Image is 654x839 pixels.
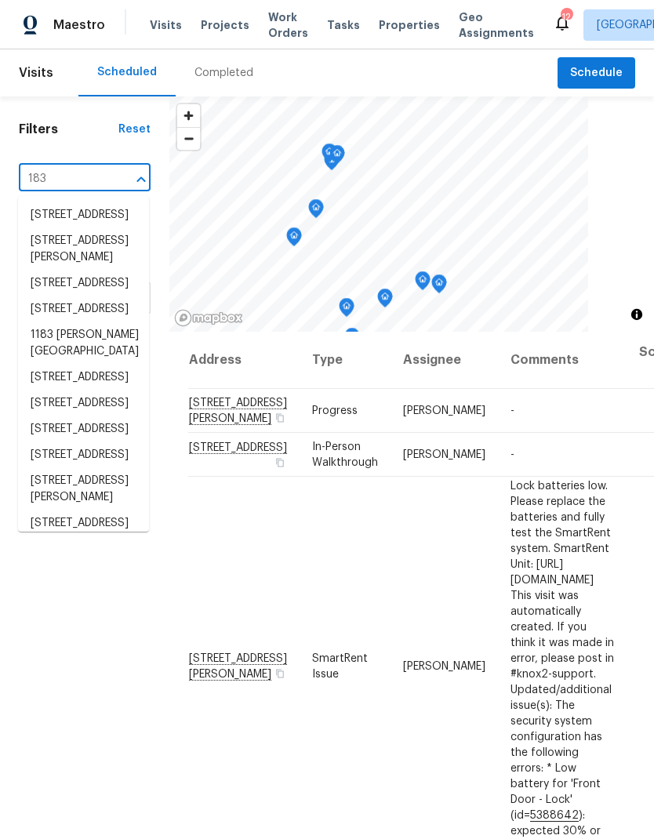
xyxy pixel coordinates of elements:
div: Map marker [329,145,345,169]
button: Schedule [558,57,635,89]
div: Map marker [308,199,324,223]
button: Zoom in [177,104,200,127]
span: Maestro [53,17,105,33]
span: Geo Assignments [459,9,534,41]
th: Assignee [391,332,498,389]
button: Toggle attribution [627,305,646,324]
span: Properties [379,17,440,33]
th: Address [188,332,300,389]
li: [STREET_ADDRESS] [18,202,149,228]
li: [STREET_ADDRESS] [18,390,149,416]
button: Zoom out [177,127,200,150]
span: Zoom out [177,128,200,150]
th: Type [300,332,391,389]
span: [PERSON_NAME] [403,405,485,416]
div: Map marker [322,143,337,168]
span: - [510,405,514,416]
span: [PERSON_NAME] [403,449,485,460]
div: 12 [561,9,572,25]
div: Map marker [286,227,302,252]
div: Reset [118,122,151,137]
span: Visits [150,17,182,33]
h1: Filters [19,122,118,137]
span: Toggle attribution [632,306,641,323]
input: Search for an address... [19,167,107,191]
li: [STREET_ADDRESS][PERSON_NAME] [18,228,149,271]
li: [STREET_ADDRESS] [18,271,149,296]
span: Tasks [327,20,360,31]
button: Copy Address [273,456,287,470]
div: Map marker [431,274,447,299]
span: Progress [312,405,358,416]
div: Completed [194,65,253,81]
span: Visits [19,56,53,90]
div: Map marker [377,289,393,313]
span: [PERSON_NAME] [403,660,485,671]
span: SmartRent Issue [312,652,368,679]
div: Scheduled [97,64,157,80]
a: Mapbox homepage [174,309,243,327]
button: Close [130,169,152,191]
li: 1183 [PERSON_NAME] [GEOGRAPHIC_DATA] [18,322,149,365]
span: In-Person Walkthrough [312,441,378,468]
li: [STREET_ADDRESS] [18,416,149,442]
li: [STREET_ADDRESS] [18,296,149,322]
button: Copy Address [273,411,287,425]
span: Schedule [570,64,623,83]
div: Map marker [339,298,354,322]
li: [STREET_ADDRESS][PERSON_NAME] [18,468,149,510]
li: [STREET_ADDRESS] [18,365,149,390]
div: Map marker [415,271,431,296]
div: Map marker [344,328,360,352]
canvas: Map [169,96,588,332]
th: Comments [498,332,627,389]
span: - [510,449,514,460]
li: [STREET_ADDRESS] [18,510,149,536]
span: Work Orders [268,9,308,41]
button: Copy Address [273,666,287,680]
span: Projects [201,17,249,33]
li: [STREET_ADDRESS] [18,442,149,468]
